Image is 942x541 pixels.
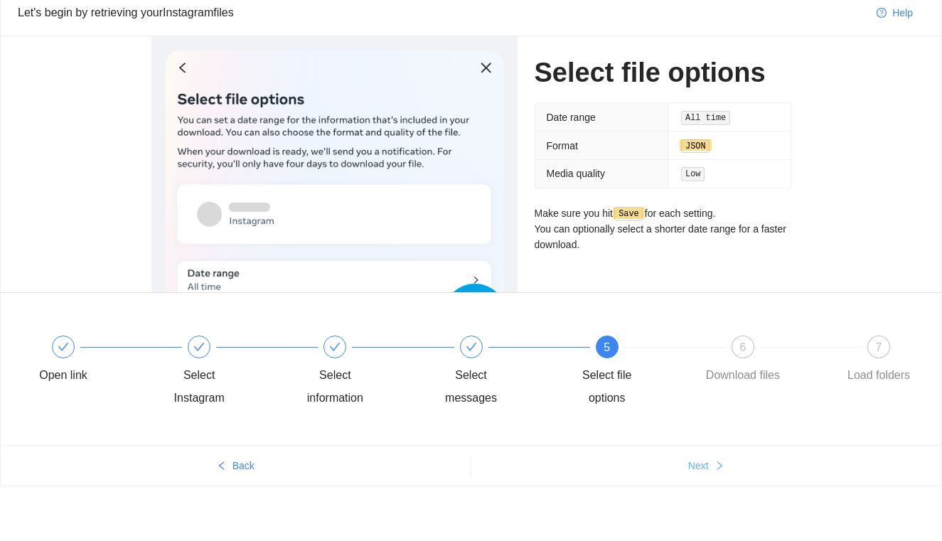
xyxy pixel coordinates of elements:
div: Select Instagram [158,336,294,409]
span: 5 [604,341,610,353]
div: Open link [39,364,87,387]
span: question-circle [877,8,887,19]
div: Let's begin by retrieving your Instagram files [18,4,865,21]
div: Select information [294,364,376,409]
span: Format [547,140,578,151]
span: check [329,341,341,353]
div: 6Download files [702,336,837,387]
span: 6 [739,341,746,353]
div: 5Select file options [566,336,702,409]
span: Back [232,458,255,473]
div: Select messages [430,336,566,409]
div: Open link [22,336,158,387]
span: 7 [876,341,882,353]
code: Low [681,167,705,181]
span: Media quality [547,168,606,179]
span: Next [688,458,709,473]
div: 7Load folders [837,336,920,387]
span: check [58,341,69,353]
span: check [466,341,477,353]
div: Select file options [566,364,648,409]
span: Date range [547,112,596,123]
div: Select Instagram [158,364,240,409]
code: Save [614,207,643,221]
code: JSON [681,139,710,154]
h1: Select file options [535,56,791,90]
span: Help [892,5,913,21]
div: Download files [706,364,780,387]
p: Make sure you hit for each setting. You can optionally select a shorter date range for a faster d... [535,205,791,253]
button: leftBack [1,454,471,477]
span: check [193,341,205,353]
span: left [217,461,227,472]
button: Nextright [471,454,942,477]
div: Select messages [430,364,513,409]
button: question-circleHelp [865,1,924,24]
div: Select information [294,336,429,409]
div: Load folders [847,364,910,387]
span: right [714,461,724,472]
code: All time [681,111,730,125]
